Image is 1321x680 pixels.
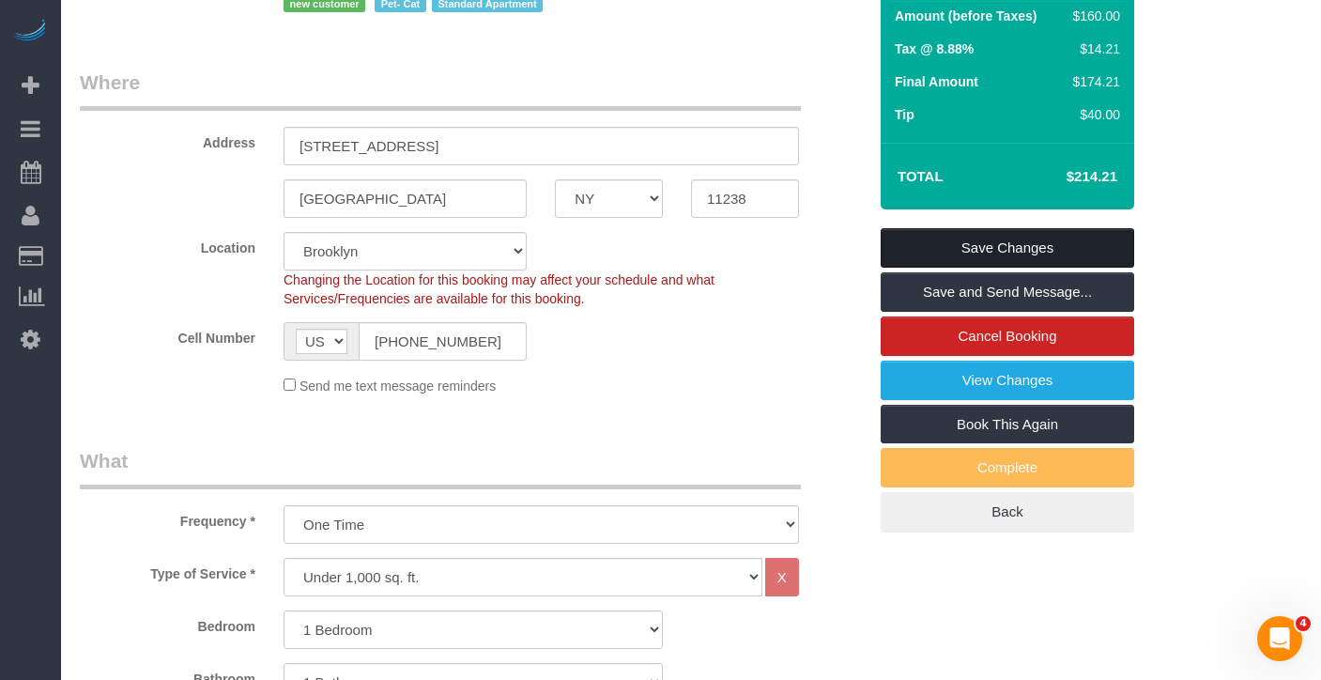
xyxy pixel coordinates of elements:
a: Save Changes [881,228,1134,268]
span: 4 [1296,616,1311,631]
a: Save and Send Message... [881,272,1134,312]
span: Send me text message reminders [300,379,496,394]
input: City [284,179,527,218]
div: $160.00 [1066,7,1120,25]
div: $174.21 [1066,72,1120,91]
span: Changing the Location for this booking may affect your schedule and what Services/Frequencies are... [284,272,714,306]
label: Frequency * [66,505,269,531]
a: View Changes [881,361,1134,400]
label: Tip [895,105,914,124]
h4: $214.21 [1010,169,1117,185]
a: Cancel Booking [881,317,1134,356]
div: $14.21 [1066,39,1120,58]
label: Bedroom [66,610,269,636]
label: Cell Number [66,322,269,348]
label: Location [66,232,269,257]
a: Book This Again [881,405,1134,444]
input: Zip Code [691,179,799,218]
label: Address [66,127,269,152]
strong: Total [898,168,944,184]
img: Automaid Logo [11,19,49,45]
legend: What [80,447,801,489]
input: Cell Number [359,322,527,361]
label: Final Amount [895,72,978,91]
label: Type of Service * [66,558,269,583]
div: $40.00 [1066,105,1120,124]
label: Tax @ 8.88% [895,39,974,58]
a: Back [881,492,1134,532]
legend: Where [80,69,801,111]
label: Amount (before Taxes) [895,7,1037,25]
iframe: Intercom live chat [1257,616,1302,661]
